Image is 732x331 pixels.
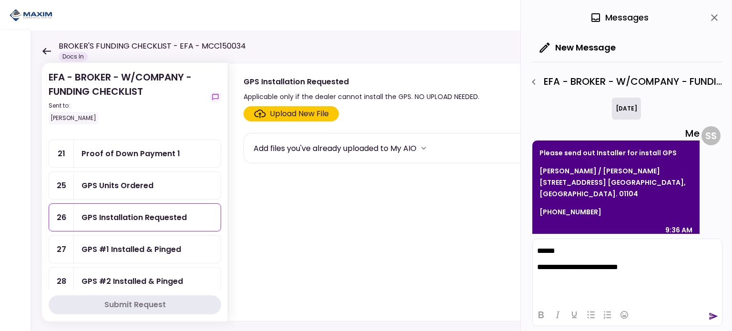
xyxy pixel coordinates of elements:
div: EFA - BROKER - W/COMPANY - FUNDING CHECKLIST [49,70,206,124]
div: [DATE] [612,98,641,120]
button: Bold [533,308,549,321]
div: Applicable only if the dealer cannot install the GPS. NO UPLOAD NEEDED. [244,91,479,102]
div: 28 [49,268,74,295]
div: Docs In [59,52,88,61]
div: Messages [590,10,649,25]
div: GPS Installation Requested [81,211,187,223]
button: Numbered list [600,308,616,321]
p: Please send out Installer for install GPS [539,147,692,159]
button: show-messages [210,91,221,103]
a: 21Proof of Down Payment 1 [49,140,221,168]
div: Upload New File [270,108,329,120]
div: GPS Installation RequestedApplicable only if the dealer cannot install the GPS. NO UPLOAD NEEDED.... [228,63,713,321]
iframe: Rich Text Area [533,239,722,303]
div: 27 [49,236,74,263]
div: Add files you've already uploaded to My AIO [254,142,417,154]
button: Italic [549,308,566,321]
a: 28GPS #2 Installed & Pinged [49,267,221,295]
div: Sent to: [49,101,206,110]
div: EFA - BROKER - W/COMPANY - FUNDING CHECKLIST - GPS Installation Requested [526,74,722,90]
div: 21 [49,140,74,167]
div: GPS #1 Installed & Pinged [81,243,181,255]
button: more [417,141,431,155]
div: Proof of Down Payment 1 [81,148,180,160]
button: New Message [532,35,623,60]
div: Submit Request [104,299,166,311]
a: 25GPS Units Ordered [49,171,221,200]
div: GPS Installation Requested [244,76,479,88]
div: 9:36 AM [665,224,692,236]
a: [PHONE_NUMBER] [539,207,601,217]
div: S S [701,126,721,145]
img: Partner icon [10,8,52,22]
a: 27GPS #1 Installed & Pinged [49,235,221,263]
button: Submit Request [49,295,221,314]
div: Me [532,126,700,140]
div: 26 [49,204,74,231]
div: GPS Units Ordered [81,180,153,191]
a: 26GPS Installation Requested [49,203,221,231]
span: Click here to upload the required document [244,106,339,121]
div: 25 [49,172,74,199]
button: Bullet list [583,308,599,321]
div: GPS #2 Installed & Pinged [81,275,183,287]
button: close [706,10,722,26]
h1: BROKER'S FUNDING CHECKLIST - EFA - MCC150034 [59,40,246,52]
p: [PERSON_NAME] / [PERSON_NAME] [STREET_ADDRESS] [GEOGRAPHIC_DATA], [GEOGRAPHIC_DATA]. 01104 [539,165,692,200]
button: send [709,311,718,321]
button: Emojis [616,308,632,321]
div: [PERSON_NAME] [49,112,98,124]
button: Underline [566,308,582,321]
